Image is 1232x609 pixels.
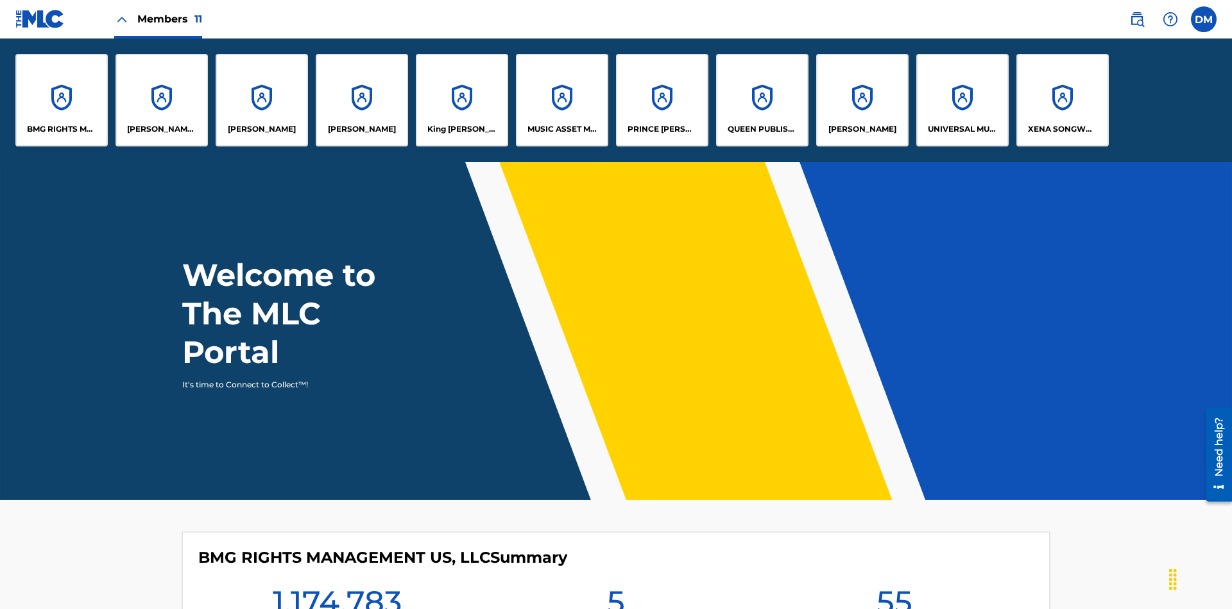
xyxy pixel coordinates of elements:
p: MUSIC ASSET MANAGEMENT (MAM) [527,123,597,135]
p: EYAMA MCSINGER [328,123,396,135]
a: Accounts[PERSON_NAME] [816,54,909,146]
a: AccountsPRINCE [PERSON_NAME] [616,54,708,146]
a: AccountsXENA SONGWRITER [1016,54,1109,146]
p: UNIVERSAL MUSIC PUB GROUP [928,123,998,135]
a: AccountsBMG RIGHTS MANAGEMENT US, LLC [15,54,108,146]
div: User Menu [1191,6,1217,32]
img: help [1163,12,1178,27]
iframe: Resource Center [1196,403,1232,508]
a: Accounts[PERSON_NAME] [216,54,308,146]
img: Close [114,12,130,27]
img: MLC Logo [15,10,65,28]
h1: Welcome to The MLC Portal [182,256,422,371]
a: Public Search [1124,6,1150,32]
p: PRINCE MCTESTERSON [628,123,697,135]
p: It's time to Connect to Collect™! [182,379,405,391]
img: search [1129,12,1145,27]
p: BMG RIGHTS MANAGEMENT US, LLC [27,123,97,135]
p: QUEEN PUBLISHA [728,123,798,135]
a: AccountsQUEEN PUBLISHA [716,54,809,146]
a: Accounts[PERSON_NAME] [316,54,408,146]
p: XENA SONGWRITER [1028,123,1098,135]
a: Accounts[PERSON_NAME] SONGWRITER [116,54,208,146]
a: AccountsMUSIC ASSET MANAGEMENT (MAM) [516,54,608,146]
div: Drag [1163,560,1183,599]
p: ELVIS COSTELLO [228,123,296,135]
h4: BMG RIGHTS MANAGEMENT US, LLC [198,548,567,567]
a: AccountsKing [PERSON_NAME] [416,54,508,146]
p: RONALD MCTESTERSON [828,123,896,135]
span: 11 [194,13,202,25]
p: CLEO SONGWRITER [127,123,197,135]
iframe: Chat Widget [1168,547,1232,609]
span: Members [137,12,202,26]
a: AccountsUNIVERSAL MUSIC PUB GROUP [916,54,1009,146]
p: King McTesterson [427,123,497,135]
div: Help [1158,6,1183,32]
